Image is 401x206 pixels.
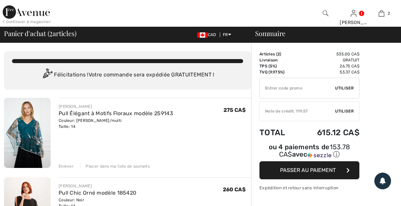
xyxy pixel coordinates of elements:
[259,144,359,161] div: ou 4 paiements de153.78 CA$avecSezzle Cliquez pour en savoir plus sur Sezzle
[223,186,246,193] span: 260 CA$
[223,107,246,113] span: 275 CA$
[49,28,53,37] span: 2
[197,32,219,37] span: CAD
[59,118,173,130] div: Couleur: [PERSON_NAME]/multi Taille: 14
[279,143,350,158] span: 153.78 CA$
[259,161,359,179] button: Passer au paiement
[335,108,354,114] span: Utiliser
[259,51,297,57] td: Articles ( )
[307,152,331,158] img: Sezzle
[259,121,297,144] td: Total
[259,185,359,191] div: Expédition et retour sans interruption
[335,85,354,91] span: Utiliser
[259,57,297,63] td: Livraison
[59,183,136,189] div: [PERSON_NAME]
[351,9,356,17] img: Mes infos
[260,78,335,98] input: Code promo
[259,69,297,75] td: TVQ (9.975%)
[388,10,390,16] span: 2
[259,144,359,159] div: ou 4 paiements de avec
[3,5,50,19] img: 1ère Avenue
[4,98,51,168] img: Pull Élégant à Motifs Floraux modèle 259143
[323,9,328,17] img: recherche
[59,104,173,110] div: [PERSON_NAME]
[3,19,51,25] div: < Continuer à magasiner
[247,30,397,37] div: Sommaire
[277,52,280,56] span: 2
[59,190,136,196] a: Pull Chic Orné modèle 185420
[4,30,76,37] span: Panier d'achat ( articles)
[280,167,336,173] span: Passer au paiement
[297,63,359,69] td: 26.75 CA$
[59,163,74,169] div: Enlever
[259,63,297,69] td: TPS (5%)
[59,110,173,117] a: Pull Élégant à Motifs Floraux modèle 259143
[379,9,384,17] img: Mon panier
[297,57,359,63] td: Gratuit
[297,69,359,75] td: 53.37 CA$
[41,68,54,82] img: Congratulation2.svg
[260,108,335,114] div: Note de crédit: 119.57
[368,9,395,17] a: 2
[12,68,243,82] div: Félicitations ! Votre commande sera expédiée GRATUITEMENT !
[351,10,356,16] a: Se connecter
[340,19,367,26] div: [PERSON_NAME]
[297,121,359,144] td: 615.12 CA$
[223,32,231,37] span: FR
[197,32,208,38] img: Canadian Dollar
[80,163,150,169] div: Placer dans ma liste de souhaits
[297,51,359,57] td: 535.00 CA$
